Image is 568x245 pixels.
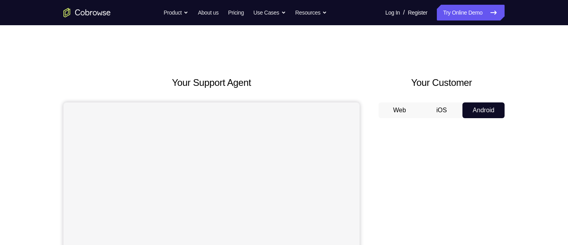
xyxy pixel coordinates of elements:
[421,102,463,118] button: iOS
[462,102,505,118] button: Android
[164,5,189,20] button: Product
[63,8,111,17] a: Go to the home page
[408,5,427,20] a: Register
[295,5,327,20] button: Resources
[253,5,286,20] button: Use Cases
[198,5,218,20] a: About us
[403,8,405,17] span: /
[379,76,505,90] h2: Your Customer
[379,102,421,118] button: Web
[228,5,244,20] a: Pricing
[385,5,400,20] a: Log In
[63,76,360,90] h2: Your Support Agent
[437,5,505,20] a: Try Online Demo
